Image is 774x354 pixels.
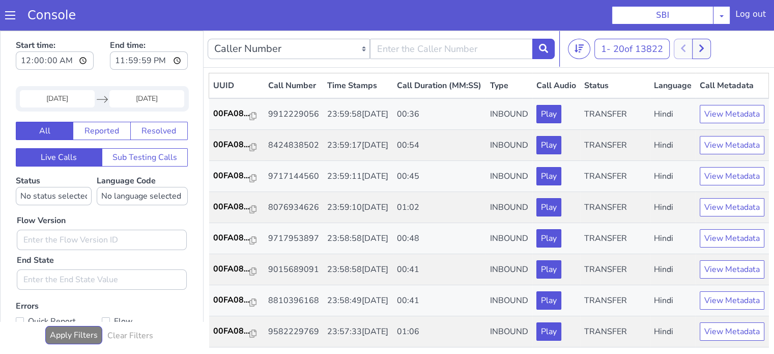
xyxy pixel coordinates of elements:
p: 00FA08... [213,108,250,120]
td: INBOUND [485,286,532,317]
th: Type [485,43,532,68]
td: 23:57:25[DATE] [323,317,392,348]
button: 1- 20of 13822 [594,8,670,29]
td: 23:59:17[DATE] [323,99,392,130]
label: End time: [110,6,188,42]
td: 9717144560 [264,130,323,161]
td: 01:06 [393,286,486,317]
td: INBOUND [485,224,532,255]
td: Hindi [650,130,696,161]
button: View Metadata [700,230,764,248]
label: End State [17,224,54,236]
th: Status [580,43,649,68]
button: Play [536,137,561,155]
label: Status [16,145,92,175]
td: 00:36 [393,68,486,99]
td: Hindi [650,193,696,224]
td: 23:58:58[DATE] [323,224,392,255]
td: 00:48 [393,193,486,224]
td: 9912229056 [264,68,323,99]
p: 00FA08... [213,201,250,213]
button: Play [536,199,561,217]
td: 9582229769 [264,286,323,317]
td: TRANSFER [580,317,649,348]
td: TRANSFER [580,161,649,193]
input: Enter the Caller Number [370,8,532,29]
td: 23:59:10[DATE] [323,161,392,193]
button: Play [536,230,561,248]
button: View Metadata [700,292,764,310]
a: 00FA08... [213,170,260,182]
td: Hindi [650,317,696,348]
td: 23:59:11[DATE] [323,130,392,161]
button: View Metadata [700,74,764,93]
button: View Metadata [700,199,764,217]
th: Call Number [264,43,323,68]
td: Hindi [650,68,696,99]
button: View Metadata [700,168,764,186]
button: View Metadata [700,261,764,279]
button: View Metadata [700,105,764,124]
td: INBOUND [485,99,532,130]
td: TRANSFER [580,286,649,317]
button: Play [536,292,561,310]
td: INBOUND [485,193,532,224]
a: 00FA08... [213,232,260,244]
td: INBOUND [485,317,532,348]
label: Flow Version [17,184,66,196]
button: Play [536,105,561,124]
span: 20 of 13822 [613,12,663,24]
td: 23:58:58[DATE] [323,193,392,224]
a: 00FA08... [213,108,260,120]
p: 00FA08... [213,170,250,182]
p: 00FA08... [213,232,250,244]
button: Sub Testing Calls [102,118,188,136]
button: SBI [612,6,713,24]
td: 23:58:49[DATE] [323,255,392,286]
td: 23:57:33[DATE] [323,286,392,317]
td: Hindi [650,286,696,317]
th: Call Duration (MM:SS) [393,43,486,68]
button: Apply Filters [45,295,102,314]
td: TRANSFER [580,224,649,255]
input: Start Date [20,60,95,77]
p: 00FA08... [213,77,250,89]
input: Enter the End State Value [17,239,187,259]
td: 8810396168 [264,255,323,286]
td: Hindi [650,99,696,130]
a: 00FA08... [213,77,260,89]
a: 00FA08... [213,139,260,151]
td: 00:54 [393,99,486,130]
input: Enter the Flow Version ID [17,199,187,220]
th: Call Audio [532,43,580,68]
button: Play [536,168,561,186]
td: 8076934626 [264,161,323,193]
h6: Clear Filters [107,301,153,310]
select: Language Code [97,156,188,175]
a: Console [15,8,88,22]
td: Hindi [650,255,696,286]
input: Start time: [16,21,94,39]
label: Language Code [97,145,188,175]
td: 01:33 [393,317,486,348]
p: 00FA08... [213,263,250,276]
button: View Metadata [700,137,764,155]
td: 00:41 [393,224,486,255]
th: Time Stamps [323,43,392,68]
td: 01:02 [393,161,486,193]
td: INBOUND [485,161,532,193]
td: 9717953897 [264,317,323,348]
th: UUID [209,43,264,68]
button: Play [536,261,561,279]
a: 00FA08... [213,294,260,307]
td: 00:41 [393,255,486,286]
th: Call Metadata [696,43,769,68]
button: Reported [73,91,130,110]
div: Log out [735,8,766,24]
td: INBOUND [485,130,532,161]
label: Start time: [16,6,94,42]
input: End time: [110,21,188,39]
p: 00FA08... [213,139,250,151]
button: Resolved [130,91,188,110]
td: 8424838502 [264,99,323,130]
